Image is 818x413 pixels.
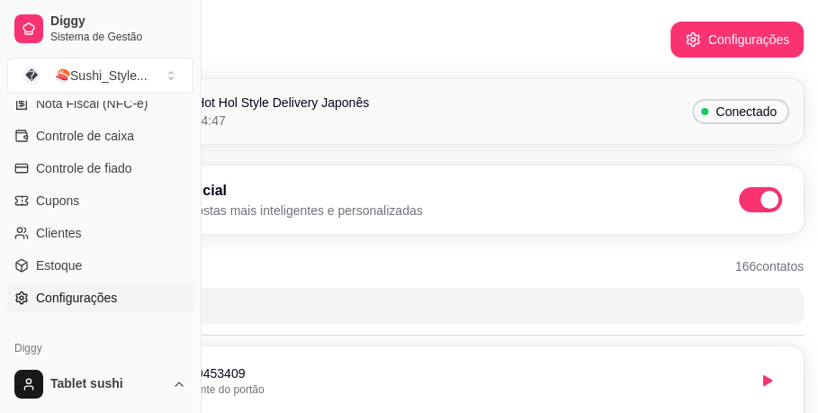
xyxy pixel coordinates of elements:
input: Buscar contatos... [75,288,793,324]
span: Estoque [36,256,82,274]
a: DiggySistema de Gestão [7,7,193,50]
button: Configurações [670,22,804,58]
p: Ative a IA para respostas mais inteligentes e personalizadas [86,202,423,220]
div: 🍣Sushi_Style ... [55,67,148,85]
a: Controle de fiado [7,154,193,183]
span: Controle de caixa [36,127,134,145]
h3: Inteligência Artificial [86,180,423,202]
span: Sushi Style Meu Hot Hol Style Delivery Japonês [101,94,369,112]
span: Tablet sushi [50,376,165,392]
a: Nota Fiscal (NFC-e) [7,89,193,118]
a: Estoque [7,251,193,280]
span: Cupons [36,192,79,210]
span: Configurações [36,289,117,307]
a: Configurações [7,283,193,312]
a: Controle de caixa [7,121,193,150]
span: Nota Fiscal (NFC-e) [36,94,148,112]
div: Diggy [7,334,193,363]
span: 166 contatos [735,257,804,275]
button: Tablet sushi [7,363,193,406]
span: Controle de fiado [36,159,132,177]
a: Cupons [7,186,193,215]
span: 5511959931564:47 [101,112,226,130]
p: Cars ⚡ - 5511919453409 [104,364,746,382]
a: Clientes [7,219,193,247]
span: Diggy [50,13,186,30]
button: Select a team [7,58,193,94]
span: Conectado [708,103,784,121]
span: Clientes [36,224,82,242]
span: Sistema de Gestão [50,30,186,44]
span: � [22,67,40,85]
